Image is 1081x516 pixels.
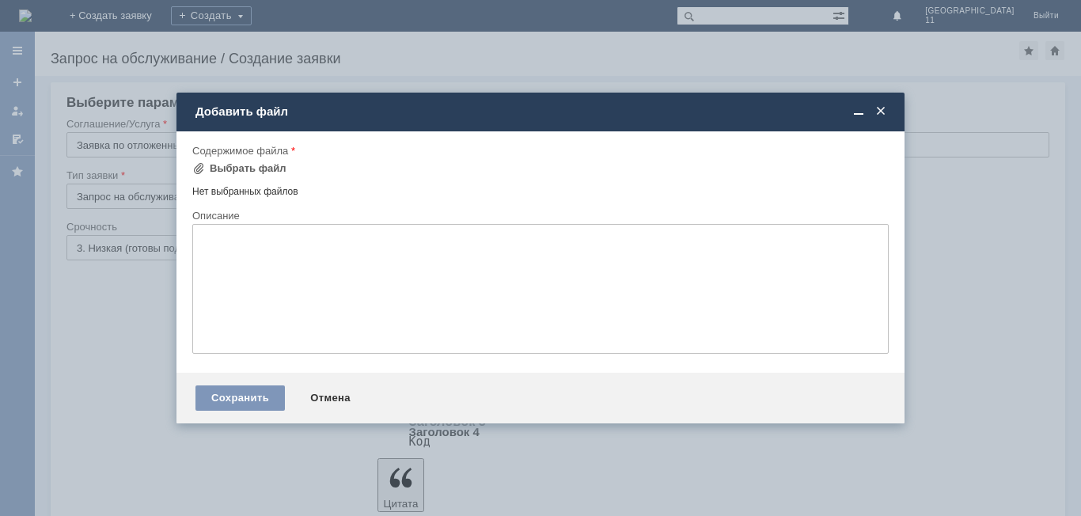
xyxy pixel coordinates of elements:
div: Нет выбранных файлов [192,180,889,198]
span: Свернуть (Ctrl + M) [851,104,867,119]
div: Описание [192,211,886,221]
div: Выбрать файл [210,162,286,175]
div: Содержимое файла [192,146,886,156]
div: Добавить файл [195,104,889,119]
span: Закрыть [873,104,889,119]
div: [PERSON_NAME]/Добрый вечер! Удалите пож отложенные чеки. [GEOGRAPHIC_DATA]. [6,6,231,44]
